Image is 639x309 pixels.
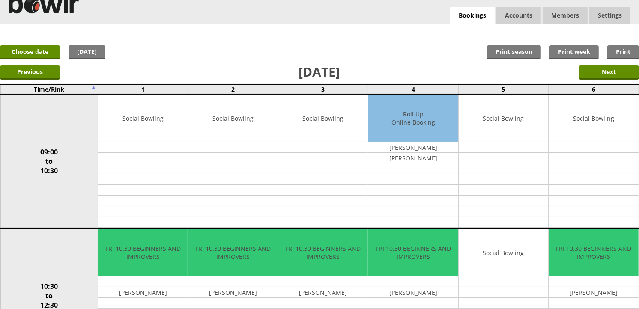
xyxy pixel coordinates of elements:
td: 2 [188,84,278,94]
td: Social Bowling [278,95,368,142]
a: [DATE] [69,45,105,59]
td: FRI 10.30 BEGINNERS AND IMPROVERS [278,229,368,276]
span: Members [543,7,588,24]
td: FRI 10.30 BEGINNERS AND IMPROVERS [549,229,638,276]
a: Print [607,45,639,59]
td: [PERSON_NAME] [98,287,188,298]
td: 1 [98,84,188,94]
td: Social Bowling [459,95,548,142]
td: Time/Rink [0,84,98,94]
td: [PERSON_NAME] [368,287,458,298]
td: 3 [278,84,368,94]
td: [PERSON_NAME] [188,287,278,298]
span: Settings [589,7,630,24]
a: Bookings [450,7,495,24]
td: FRI 10.30 BEGINNERS AND IMPROVERS [368,229,458,276]
td: Roll Up Online Booking [368,95,458,142]
span: Accounts [496,7,541,24]
td: 6 [549,84,639,94]
td: [PERSON_NAME] [278,287,368,298]
td: Social Bowling [188,95,278,142]
a: Print season [487,45,541,59]
td: Social Bowling [459,229,548,276]
a: Print week [549,45,599,59]
td: FRI 10.30 BEGINNERS AND IMPROVERS [98,229,188,276]
input: Next [579,65,639,80]
td: [PERSON_NAME] [368,142,458,153]
td: 09:00 to 10:30 [0,94,98,229]
td: Social Bowling [98,95,188,142]
td: Social Bowling [549,95,638,142]
td: FRI 10.30 BEGINNERS AND IMPROVERS [188,229,278,276]
td: [PERSON_NAME] [368,153,458,163]
td: 5 [458,84,548,94]
td: 4 [368,84,458,94]
td: [PERSON_NAME] [549,287,638,298]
